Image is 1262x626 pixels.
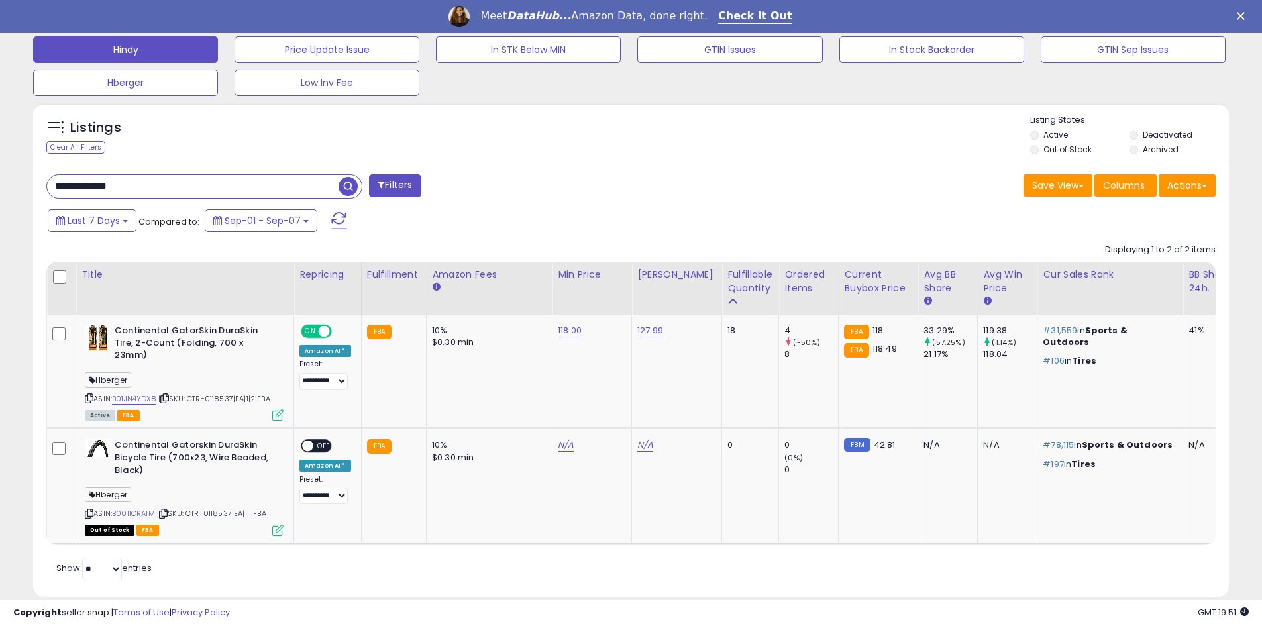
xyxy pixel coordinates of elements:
button: Save View [1024,174,1092,197]
div: Title [81,268,288,282]
a: Privacy Policy [172,606,230,619]
button: GTIN Sep Issues [1041,36,1226,63]
small: (1.14%) [992,337,1016,348]
button: GTIN Issues [637,36,822,63]
div: 10% [432,439,542,451]
p: Listing States: [1030,114,1229,127]
div: 0 [727,439,768,451]
a: B01JN4YDX8 [112,393,156,405]
span: | SKU: CTR-0118537|EA|1|1|FBA [157,508,266,519]
div: N/A [1188,439,1232,451]
div: 21.17% [923,348,977,360]
div: Min Price [558,268,626,282]
small: Avg Win Price. [983,295,991,307]
button: In Stock Backorder [839,36,1024,63]
label: Deactivated [1143,129,1192,140]
label: Archived [1143,144,1179,155]
button: Filters [369,174,421,197]
button: Low Inv Fee [235,70,419,96]
div: Preset: [299,360,351,390]
a: N/A [558,439,574,452]
a: Terms of Use [113,606,170,619]
div: Preset: [299,475,351,505]
div: Clear All Filters [46,141,105,154]
small: FBA [367,439,392,454]
div: 0 [784,439,838,451]
button: Columns [1094,174,1157,197]
div: $0.30 min [432,452,542,464]
div: Amazon AI * [299,345,351,357]
p: in [1043,355,1173,367]
small: FBA [844,325,868,339]
div: N/A [923,439,967,451]
span: OFF [330,326,351,337]
div: ASIN: [85,325,284,419]
i: DataHub... [507,9,571,22]
div: Ordered Items [784,268,833,295]
div: [PERSON_NAME] [637,268,716,282]
a: N/A [637,439,653,452]
div: Close [1237,12,1250,20]
span: Hberger [85,487,131,502]
h5: Listings [70,119,121,137]
span: #197 [1043,458,1064,470]
small: (-50%) [793,337,820,348]
div: 41% [1188,325,1232,337]
small: (0%) [784,452,803,463]
span: 118 [872,324,883,337]
div: BB Share 24h. [1188,268,1237,295]
span: All listings currently available for purchase on Amazon [85,410,115,421]
small: Avg BB Share. [923,295,931,307]
span: Show: entries [56,562,152,574]
small: Amazon Fees. [432,282,440,293]
span: | SKU: CTR-0118537|EA|1|2|FBA [158,393,270,404]
div: 8 [784,348,838,360]
label: Active [1043,129,1068,140]
div: 4 [784,325,838,337]
span: Columns [1103,179,1145,192]
span: FBA [117,410,140,421]
span: FBA [136,525,159,536]
span: Sports & Outdoors [1043,324,1128,348]
div: Avg Win Price [983,268,1031,295]
span: ON [302,326,319,337]
span: Last 7 Days [68,214,120,227]
div: Current Buybox Price [844,268,912,295]
div: 119.38 [983,325,1037,337]
div: 33.29% [923,325,977,337]
div: Meet Amazon Data, done right. [480,9,708,23]
div: Cur Sales Rank [1043,268,1177,282]
div: $0.30 min [432,337,542,348]
span: 118.49 [872,342,897,355]
div: 118.04 [983,348,1037,360]
div: Displaying 1 to 2 of 2 items [1105,244,1216,256]
small: FBA [367,325,392,339]
span: Compared to: [138,215,199,228]
span: Tires [1072,354,1096,367]
div: ASIN: [85,439,284,534]
span: OFF [313,441,335,452]
strong: Copyright [13,606,62,619]
span: #78,115 [1043,439,1074,451]
a: B001IORAIM [112,508,155,519]
p: in [1043,458,1173,470]
div: Repricing [299,268,356,282]
div: Fulfillment [367,268,421,282]
span: All listings that are currently out of stock and unavailable for purchase on Amazon [85,525,134,536]
span: #31,559 [1043,324,1077,337]
div: Amazon AI * [299,460,351,472]
img: 312S-2z84lL._SL40_.jpg [85,439,111,457]
span: 42.81 [874,439,896,451]
button: In STK Below MIN [436,36,621,63]
p: in [1043,325,1173,348]
div: seller snap | | [13,607,230,619]
div: 18 [727,325,768,337]
a: 118.00 [558,324,582,337]
div: Fulfillable Quantity [727,268,773,295]
label: Out of Stock [1043,144,1092,155]
button: Actions [1159,174,1216,197]
span: Sports & Outdoors [1082,439,1173,451]
span: Sep-01 - Sep-07 [225,214,301,227]
img: Profile image for Georgie [448,6,470,27]
p: in [1043,439,1173,451]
